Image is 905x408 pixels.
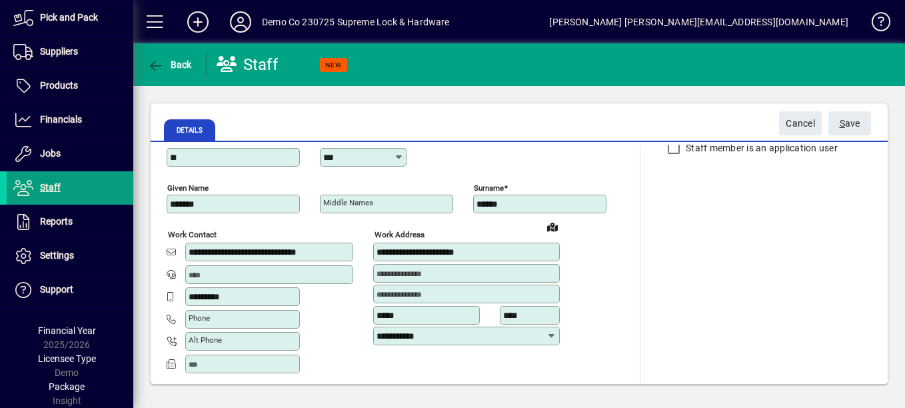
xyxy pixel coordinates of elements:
[49,381,85,392] span: Package
[323,198,373,207] mat-label: Middle names
[38,353,96,364] span: Licensee Type
[7,69,133,103] a: Products
[262,11,450,33] div: Demo Co 230725 Supreme Lock & Hardware
[7,35,133,69] a: Suppliers
[7,103,133,137] a: Financials
[7,273,133,307] a: Support
[167,183,209,193] mat-label: Given name
[828,111,871,135] button: Save
[38,325,96,336] span: Financial Year
[189,313,210,323] mat-label: Phone
[786,113,815,135] span: Cancel
[219,10,262,34] button: Profile
[177,10,219,34] button: Add
[683,141,838,155] label: Staff member is an application user
[40,284,73,295] span: Support
[40,216,73,227] span: Reports
[325,61,342,69] span: NEW
[840,113,860,135] span: ave
[217,54,278,75] div: Staff
[474,183,504,193] mat-label: Surname
[40,250,74,261] span: Settings
[549,11,848,33] div: [PERSON_NAME] [PERSON_NAME][EMAIL_ADDRESS][DOMAIN_NAME]
[133,53,207,77] app-page-header-button: Back
[40,46,78,57] span: Suppliers
[40,12,98,23] span: Pick and Pack
[7,205,133,239] a: Reports
[147,59,192,70] span: Back
[40,148,61,159] span: Jobs
[164,119,215,141] span: Details
[40,80,78,91] span: Products
[40,182,61,193] span: Staff
[7,137,133,171] a: Jobs
[779,111,822,135] button: Cancel
[7,1,133,35] a: Pick and Pack
[542,216,563,237] a: View on map
[40,114,82,125] span: Financials
[189,335,222,345] mat-label: Alt Phone
[7,239,133,273] a: Settings
[144,53,195,77] button: Back
[862,3,888,46] a: Knowledge Base
[840,118,845,129] span: S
